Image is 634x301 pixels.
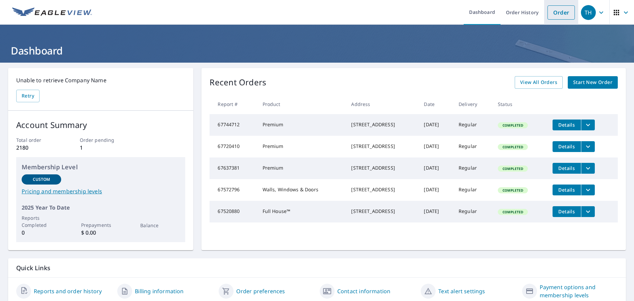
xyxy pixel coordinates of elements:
[351,165,413,171] div: [STREET_ADDRESS]
[80,136,122,144] p: Order pending
[581,141,595,152] button: filesDropdownBtn-67720410
[210,157,257,179] td: 67637381
[557,187,577,193] span: Details
[557,122,577,128] span: Details
[557,143,577,150] span: Details
[553,185,581,195] button: detailsBtn-67572796
[557,165,577,171] span: Details
[12,7,92,18] img: EV Logo
[540,283,618,299] a: Payment options and membership levels
[557,208,577,215] span: Details
[16,76,185,84] p: Unable to retrieve Company Name
[81,221,121,229] p: Prepayments
[553,141,581,152] button: detailsBtn-67720410
[8,44,626,58] h1: Dashboard
[515,76,563,89] a: View All Orders
[453,94,492,114] th: Delivery
[210,179,257,201] td: 67572796
[210,114,257,136] td: 67744712
[140,222,180,229] p: Balance
[418,136,453,157] td: [DATE]
[22,163,180,172] p: Membership Level
[568,76,618,89] a: Start New Order
[453,201,492,222] td: Regular
[210,201,257,222] td: 67520880
[498,210,527,214] span: Completed
[453,136,492,157] td: Regular
[520,78,557,87] span: View All Orders
[80,144,122,152] p: 1
[351,121,413,128] div: [STREET_ADDRESS]
[351,208,413,215] div: [STREET_ADDRESS]
[257,157,346,179] td: Premium
[34,287,102,295] a: Reports and order history
[210,94,257,114] th: Report #
[16,90,40,102] button: Retry
[236,287,285,295] a: Order preferences
[210,136,257,157] td: 67720410
[418,179,453,201] td: [DATE]
[16,144,58,152] p: 2180
[498,123,527,128] span: Completed
[498,145,527,149] span: Completed
[81,229,121,237] p: $ 0.00
[547,5,575,20] a: Order
[22,214,61,229] p: Reports Completed
[257,179,346,201] td: Walls, Windows & Doors
[581,120,595,130] button: filesDropdownBtn-67744712
[257,94,346,114] th: Product
[22,92,34,100] span: Retry
[16,136,58,144] p: Total order
[351,186,413,193] div: [STREET_ADDRESS]
[553,163,581,174] button: detailsBtn-67637381
[33,176,50,182] p: Custom
[16,119,185,131] p: Account Summary
[492,94,547,114] th: Status
[257,201,346,222] td: Full House™
[418,201,453,222] td: [DATE]
[453,157,492,179] td: Regular
[22,203,180,212] p: 2025 Year To Date
[418,94,453,114] th: Date
[346,94,418,114] th: Address
[22,229,61,237] p: 0
[553,120,581,130] button: detailsBtn-67744712
[581,5,596,20] div: TH
[418,114,453,136] td: [DATE]
[257,114,346,136] td: Premium
[135,287,184,295] a: Billing information
[210,76,266,89] p: Recent Orders
[573,78,612,87] span: Start New Order
[22,187,180,195] a: Pricing and membership levels
[553,206,581,217] button: detailsBtn-67520880
[453,179,492,201] td: Regular
[581,185,595,195] button: filesDropdownBtn-67572796
[581,206,595,217] button: filesDropdownBtn-67520880
[337,287,390,295] a: Contact information
[453,114,492,136] td: Regular
[438,287,485,295] a: Text alert settings
[418,157,453,179] td: [DATE]
[257,136,346,157] td: Premium
[351,143,413,150] div: [STREET_ADDRESS]
[498,188,527,193] span: Completed
[16,264,618,272] p: Quick Links
[581,163,595,174] button: filesDropdownBtn-67637381
[498,166,527,171] span: Completed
